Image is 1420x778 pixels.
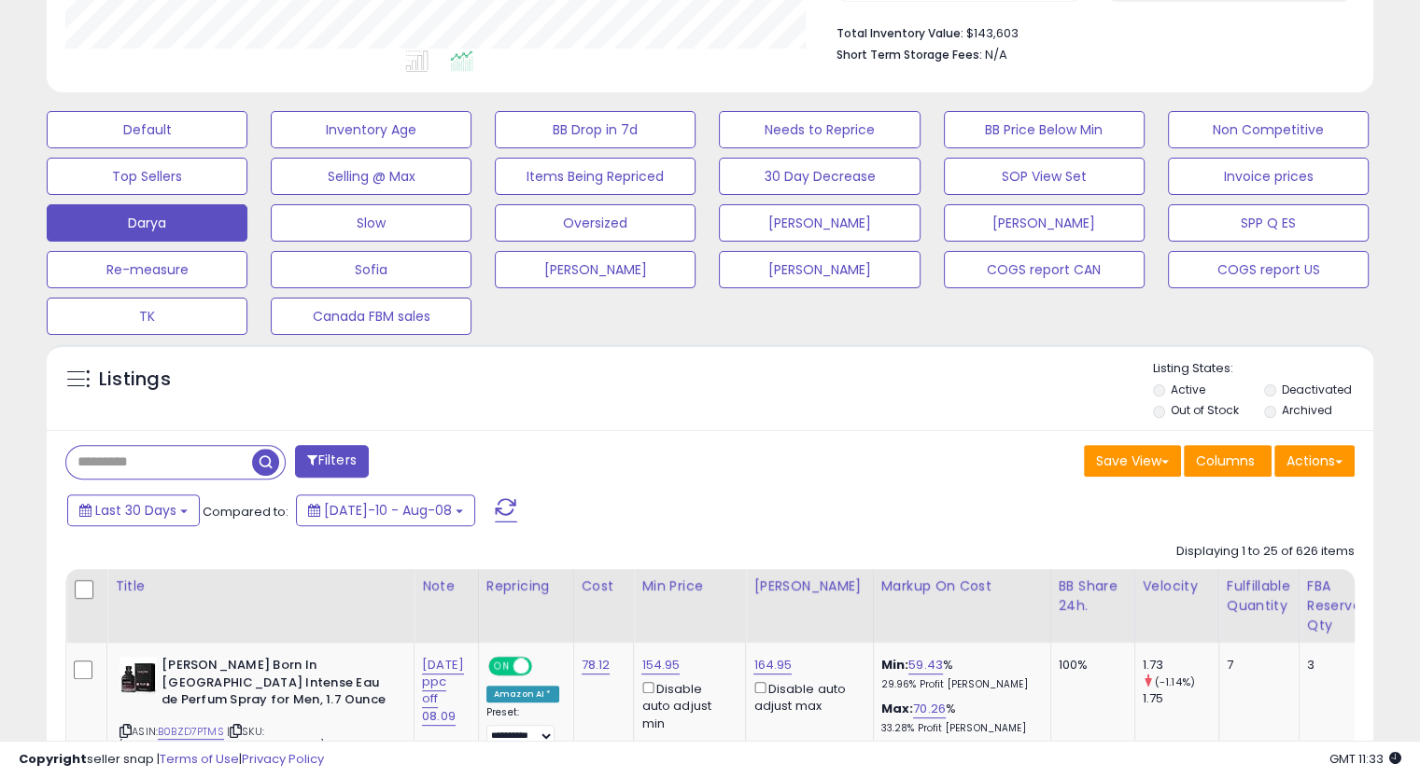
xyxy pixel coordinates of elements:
[1227,657,1285,674] div: 7
[47,251,247,288] button: Re-measure
[753,577,865,596] div: [PERSON_NAME]
[529,659,559,674] span: OFF
[837,47,982,63] b: Short Term Storage Fees:
[295,445,368,478] button: Filters
[486,686,559,702] div: Amazon AI *
[495,251,696,288] button: [PERSON_NAME]
[641,678,731,732] div: Disable auto adjust min
[641,577,738,596] div: Min Price
[881,700,914,717] b: Max:
[271,111,471,148] button: Inventory Age
[944,204,1145,242] button: [PERSON_NAME]
[271,251,471,288] button: Sofia
[1059,577,1127,616] div: BB Share 24h.
[160,750,239,768] a: Terms of Use
[1059,657,1120,674] div: 100%
[985,46,1007,63] span: N/A
[881,722,1036,735] p: 33.28% Profit [PERSON_NAME]
[753,678,858,715] div: Disable auto adjust max
[95,501,176,520] span: Last 30 Days
[944,111,1145,148] button: BB Price Below Min
[908,656,943,674] a: 59.43
[873,569,1050,643] th: The percentage added to the cost of goods (COGS) that forms the calculator for Min & Max prices.
[115,577,406,596] div: Title
[162,657,388,714] b: [PERSON_NAME] Born In [GEOGRAPHIC_DATA] Intense Eau de Perfum Spray for Men, 1.7 Ounce
[495,204,696,242] button: Oversized
[944,158,1145,195] button: SOP View Set
[719,251,920,288] button: [PERSON_NAME]
[1196,452,1255,470] span: Columns
[1155,674,1195,689] small: (-1.14%)
[1227,577,1291,616] div: Fulfillable Quantity
[881,701,1036,735] div: %
[324,501,452,520] span: [DATE]-10 - Aug-08
[1168,158,1369,195] button: Invoice prices
[1143,690,1218,707] div: 1.75
[203,503,288,521] span: Compared to:
[19,751,324,769] div: seller snap | |
[1281,402,1331,418] label: Archived
[271,204,471,242] button: Slow
[490,659,513,674] span: ON
[719,204,920,242] button: [PERSON_NAME]
[120,657,157,694] img: 41Z7yn+qqQL._SL40_.jpg
[1171,382,1205,397] label: Active
[495,111,696,148] button: BB Drop in 7d
[47,111,247,148] button: Default
[1184,445,1272,477] button: Columns
[881,577,1043,596] div: Markup on Cost
[99,367,171,393] h5: Listings
[719,111,920,148] button: Needs to Reprice
[271,158,471,195] button: Selling @ Max
[120,657,400,774] div: ASIN:
[1084,445,1181,477] button: Save View
[422,577,471,596] div: Note
[1168,204,1369,242] button: SPP Q ES
[1168,111,1369,148] button: Non Competitive
[1281,382,1351,397] label: Deactivated
[19,750,87,768] strong: Copyright
[881,656,909,674] b: Min:
[422,656,464,726] a: [DATE] ppc off 08.09
[944,251,1145,288] button: COGS report CAN
[881,678,1036,691] p: 29.96% Profit [PERSON_NAME]
[1274,445,1355,477] button: Actions
[1168,251,1369,288] button: COGS report US
[1171,402,1239,418] label: Out of Stock
[641,656,680,674] a: 154.95
[47,298,247,335] button: TK
[1143,577,1211,596] div: Velocity
[1176,543,1355,561] div: Displaying 1 to 25 of 626 items
[495,158,696,195] button: Items Being Repriced
[582,656,611,674] a: 78.12
[242,750,324,768] a: Privacy Policy
[881,657,1036,691] div: %
[296,494,475,526] button: [DATE]-10 - Aug-08
[753,656,792,674] a: 164.95
[486,706,559,748] div: Preset:
[1143,657,1218,674] div: 1.73
[719,158,920,195] button: 30 Day Decrease
[1329,750,1401,768] span: 2025-09-8 11:33 GMT
[47,158,247,195] button: Top Sellers
[837,25,963,41] b: Total Inventory Value:
[271,298,471,335] button: Canada FBM sales
[837,21,1341,43] li: $143,603
[913,700,946,718] a: 70.26
[67,494,200,526] button: Last 30 Days
[47,204,247,242] button: Darya
[1307,577,1370,635] div: FBA Reserved Qty
[1153,360,1373,378] p: Listing States:
[582,577,626,596] div: Cost
[1307,657,1363,674] div: 3
[486,577,566,596] div: Repricing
